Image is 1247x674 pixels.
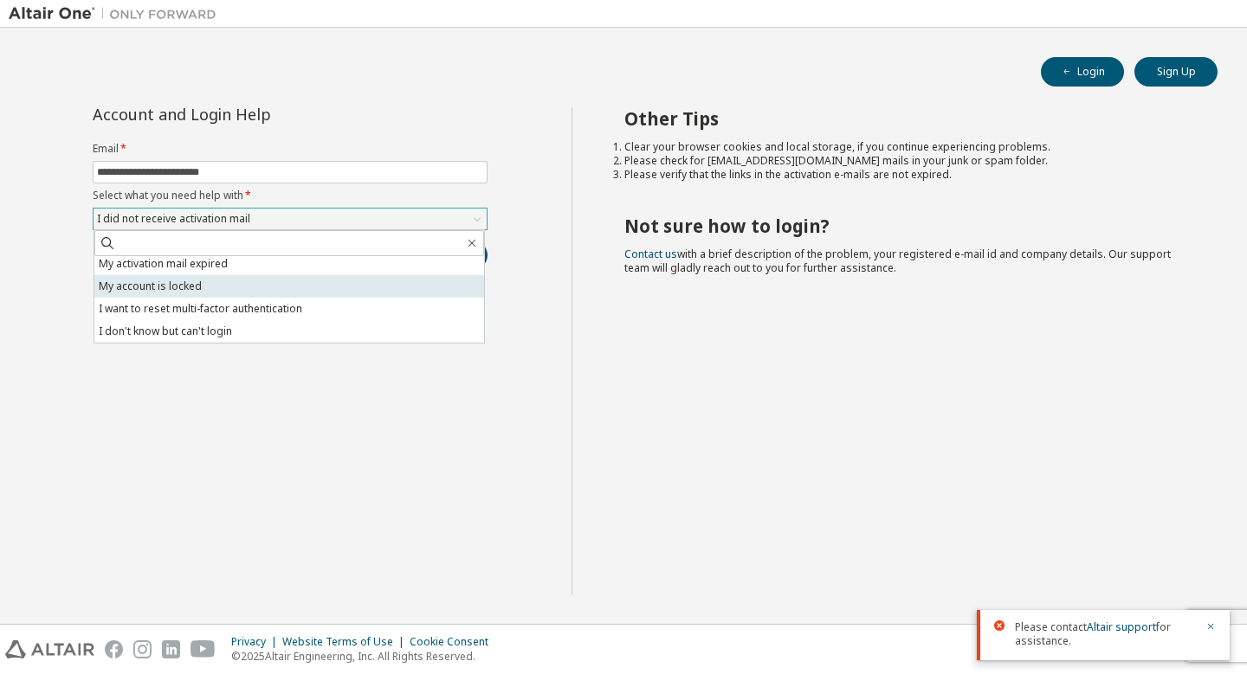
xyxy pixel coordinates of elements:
[282,635,410,649] div: Website Terms of Use
[1015,620,1195,648] span: Please contact for assistance.
[624,247,677,261] a: Contact us
[231,649,499,664] p: © 2025 Altair Engineering, Inc. All Rights Reserved.
[94,253,484,275] li: My activation mail expired
[624,107,1187,130] h2: Other Tips
[624,154,1187,168] li: Please check for [EMAIL_ADDRESS][DOMAIN_NAME] mails in your junk or spam folder.
[191,640,216,658] img: youtube.svg
[105,640,123,658] img: facebook.svg
[133,640,152,658] img: instagram.svg
[1041,57,1124,87] button: Login
[5,640,94,658] img: altair_logo.svg
[1134,57,1218,87] button: Sign Up
[94,209,487,229] div: I did not receive activation mail
[410,635,499,649] div: Cookie Consent
[94,209,253,228] div: I did not receive activation mail
[624,247,1171,275] span: with a brief description of the problem, your registered e-mail id and company details. Our suppo...
[1087,619,1156,634] a: Altair support
[93,189,488,202] label: Select what you need help with
[231,635,282,649] div: Privacy
[624,140,1187,154] li: Clear your browser cookies and local storage, if you continue experiencing problems.
[624,215,1187,237] h2: Not sure how to login?
[9,5,225,22] img: Altair One
[624,168,1187,182] li: Please verify that the links in the activation e-mails are not expired.
[93,107,409,121] div: Account and Login Help
[162,640,180,658] img: linkedin.svg
[93,142,488,156] label: Email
